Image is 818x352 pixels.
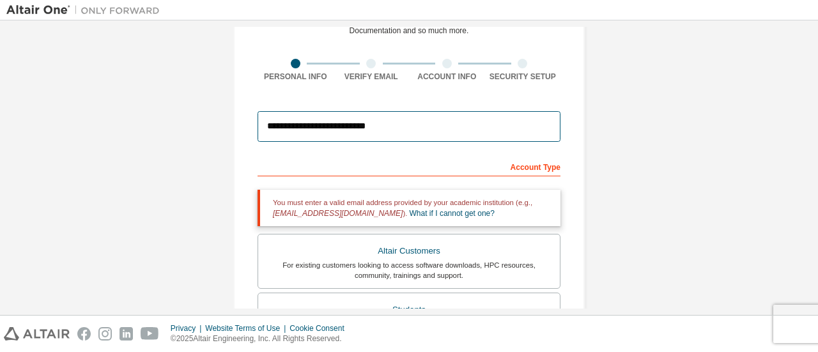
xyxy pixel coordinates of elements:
[409,72,485,82] div: Account Info
[98,327,112,341] img: instagram.svg
[258,156,560,176] div: Account Type
[205,323,289,333] div: Website Terms of Use
[485,72,561,82] div: Security Setup
[266,260,552,280] div: For existing customers looking to access software downloads, HPC resources, community, trainings ...
[258,72,334,82] div: Personal Info
[266,242,552,260] div: Altair Customers
[258,190,560,226] div: You must enter a valid email address provided by your academic institution (e.g., ).
[410,209,495,218] a: What if I cannot get one?
[120,327,133,341] img: linkedin.svg
[4,327,70,341] img: altair_logo.svg
[141,327,159,341] img: youtube.svg
[334,72,410,82] div: Verify Email
[273,209,403,218] span: [EMAIL_ADDRESS][DOMAIN_NAME]
[266,301,552,319] div: Students
[171,323,205,333] div: Privacy
[171,333,352,344] p: © 2025 Altair Engineering, Inc. All Rights Reserved.
[77,327,91,341] img: facebook.svg
[289,323,351,333] div: Cookie Consent
[6,4,166,17] img: Altair One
